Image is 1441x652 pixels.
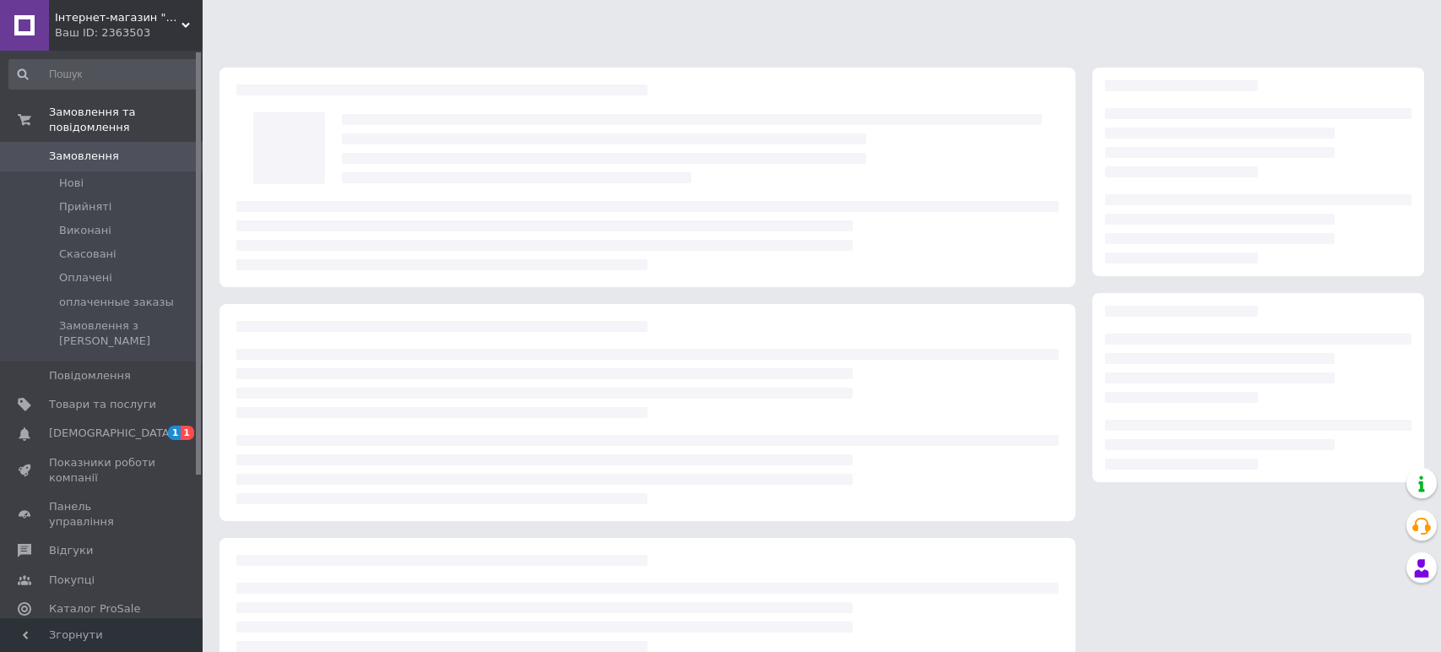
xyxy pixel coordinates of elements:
[8,59,198,90] input: Пошук
[59,318,197,349] span: Замовлення з [PERSON_NAME]
[49,543,93,558] span: Відгуки
[49,499,156,530] span: Панель управління
[59,176,84,191] span: Нові
[59,199,111,215] span: Прийняті
[55,10,181,25] span: Інтернет-магазин "Beast"
[49,397,156,412] span: Товари та послуги
[49,368,131,383] span: Повідомлення
[49,573,95,588] span: Покупці
[59,295,174,310] span: оплаченные заказы
[59,247,116,262] span: Скасовані
[55,25,203,41] div: Ваш ID: 2363503
[168,426,181,440] span: 1
[59,223,111,238] span: Виконані
[181,426,194,440] span: 1
[49,455,156,486] span: Показники роботи компанії
[49,105,203,135] span: Замовлення та повідомлення
[49,426,174,441] span: [DEMOGRAPHIC_DATA]
[49,149,119,164] span: Замовлення
[49,601,140,617] span: Каталог ProSale
[59,270,112,285] span: Оплачені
